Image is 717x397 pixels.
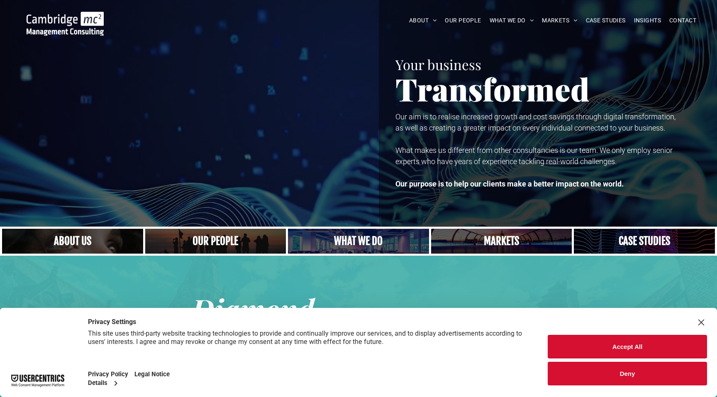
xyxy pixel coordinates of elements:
[574,229,715,254] a: CASE STUDIES | See an Overview of All Our Case Studies | Cambridge Management Consulting
[431,229,572,254] a: Our Markets | Cambridge Management Consulting
[288,229,429,254] a: A yoga teacher lifting his whole body off the ground in the peacock pose
[405,14,441,27] a: ABOUT
[395,55,481,73] span: Your business
[538,14,581,27] a: MARKETS
[2,229,143,254] a: Close up of woman's face, centered on her eyes
[395,179,624,188] strong: Our purpose is to help our clients make a better impact on the world.
[192,289,315,328] span: Diamond
[27,12,104,36] img: Go to Homepage
[110,305,187,324] span: Proud to be
[441,14,485,27] a: OUR PEOPLE
[389,305,402,324] span: of
[395,146,673,166] span: What makes us different from other consultancies is our team. We only employ senior experts who h...
[145,229,286,254] a: A crowd in silhouette at sunset, on a rise or lookout point
[322,305,384,324] span: Sponsors
[395,68,590,109] span: Transformed
[582,14,630,27] a: CASE STUDIES
[485,14,538,27] a: WHAT WE DO
[395,112,676,132] span: Our aim is to realise increased growth and cost savings through digital transformation, as well a...
[665,14,700,27] a: CONTACT
[630,14,665,27] a: INSIGHTS
[27,13,104,22] a: Your Business Transformed | Cambridge Management Consulting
